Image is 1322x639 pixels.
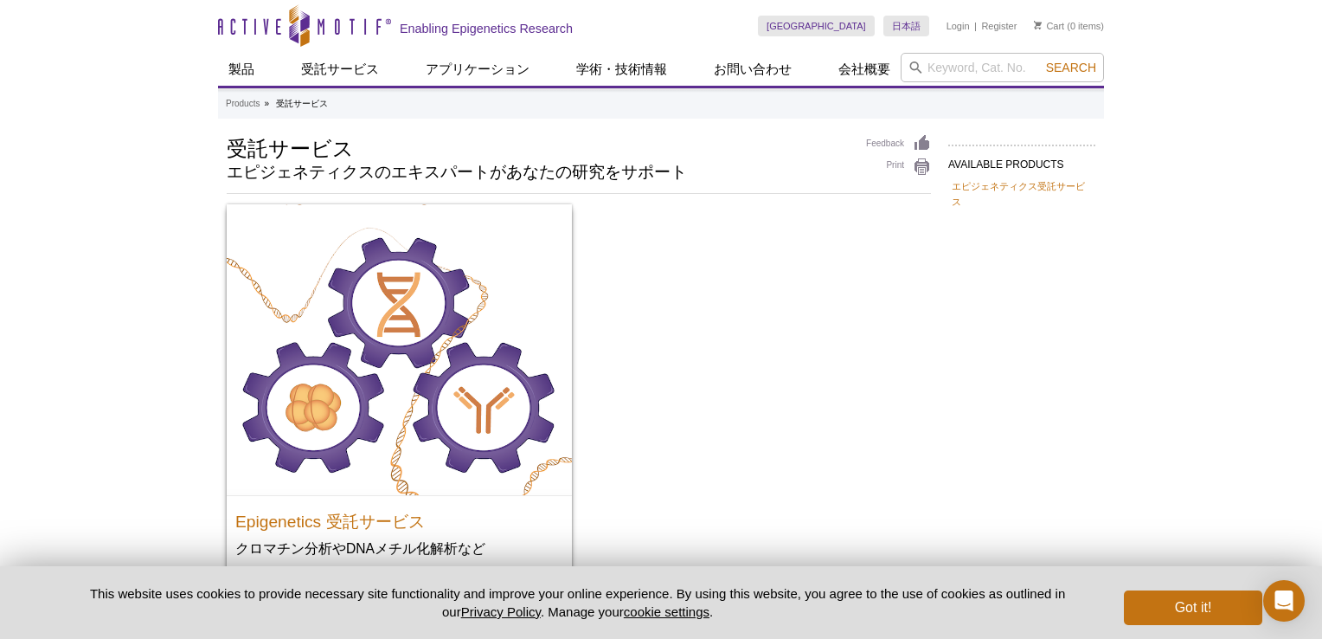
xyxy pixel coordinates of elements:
[226,96,260,112] a: Products
[758,16,875,36] a: [GEOGRAPHIC_DATA]
[1041,60,1101,75] button: Search
[883,16,929,36] a: 日本語
[1034,21,1042,29] img: Your Cart
[952,178,1092,210] a: エピジェネティクス受託サービス
[1034,20,1064,32] a: Cart
[415,53,540,86] a: アプリケーション
[218,53,265,86] a: 製品
[227,165,849,180] h2: エピジェネティクスのエキスパートがあなたの研究をサポート
[227,204,572,574] a: Active Motif End-to-end Epigenetic Services Epigenetics 受託サービス クロマチン分析やDNAメチル化解析など
[1124,591,1262,625] button: Got it!
[264,99,269,108] li: »
[1046,61,1096,74] span: Search
[901,53,1104,82] input: Keyword, Cat. No.
[566,53,677,86] a: 学術・技術情報
[948,145,1095,176] h2: AVAILABLE PRODUCTS
[276,99,328,108] li: 受託サービス
[60,584,1095,621] p: This website uses cookies to provide necessary site functionality and improve your online experie...
[1263,580,1305,622] div: Open Intercom Messenger
[624,604,709,619] button: cookie settings
[227,204,572,495] img: Active Motif End-to-end Epigenetic Services
[400,21,573,36] h2: Enabling Epigenetics Research
[235,505,563,531] h3: Epigenetics 受託サービス
[828,53,901,86] a: 会社概要
[235,539,563,558] p: クロマチン分析やDNAメチル化解析など
[227,134,849,160] h1: 受託サービス
[866,134,931,153] a: Feedback
[981,20,1017,32] a: Register
[974,16,977,36] li: |
[703,53,802,86] a: お問い合わせ
[866,158,931,177] a: Print
[461,604,541,619] a: Privacy Policy
[947,20,970,32] a: Login
[291,53,389,86] a: 受託サービス
[1034,16,1104,36] li: (0 items)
